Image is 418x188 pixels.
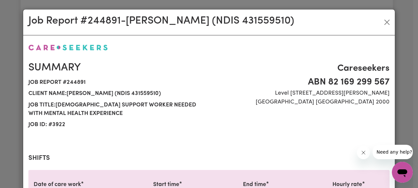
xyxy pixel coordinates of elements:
[28,100,205,120] span: Job title: [DEMOGRAPHIC_DATA] Support Worker needed with mental health experience
[213,98,390,106] span: [GEOGRAPHIC_DATA] [GEOGRAPHIC_DATA] 2000
[28,45,108,50] img: Careseekers logo
[357,146,370,159] iframe: Close message
[28,119,205,130] span: Job ID: # 3922
[392,162,413,183] iframe: Button to launch messaging window
[382,17,392,28] button: Close
[213,75,390,89] span: ABN 82 169 299 567
[213,62,390,75] span: Careseekers
[373,145,413,159] iframe: Message from company
[213,89,390,98] span: Level [STREET_ADDRESS][PERSON_NAME]
[28,154,390,162] h2: Shifts
[28,77,205,88] span: Job report # 244891
[28,88,205,99] span: Client name: [PERSON_NAME] (NDIS 431559510)
[28,62,205,74] h2: Summary
[28,15,294,27] h2: Job Report # 244891 - [PERSON_NAME] (NDIS 431559510)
